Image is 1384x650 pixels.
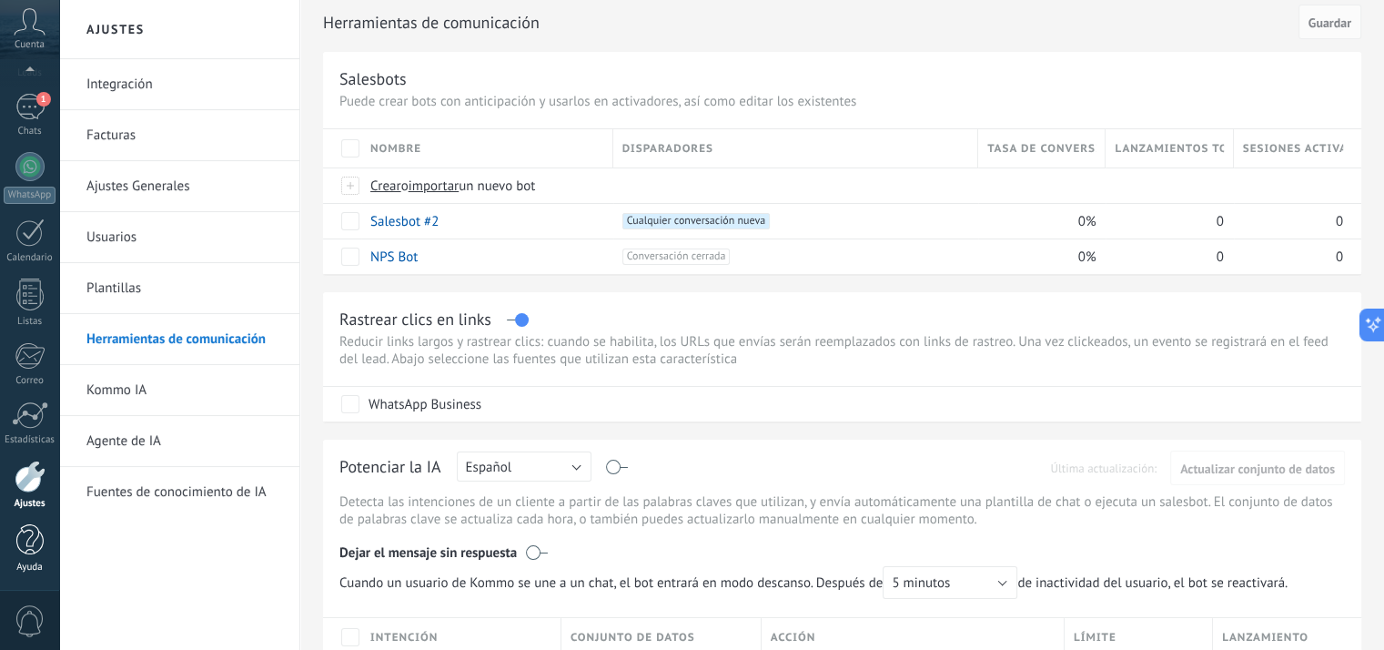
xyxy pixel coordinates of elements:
[339,532,1345,566] div: Dejar el mensaje sin respuesta
[369,396,481,414] div: WhatsApp Business
[771,629,816,646] span: Acción
[1336,249,1343,266] span: 0
[323,5,1292,41] h2: Herramientas de comunicación
[339,566,1298,599] span: de inactividad del usuario, el bot se reactivará.
[59,416,299,467] li: Agente de IA
[339,333,1345,368] p: Reducir links largos y rastrear clics: cuando se habilita, los URLs que envías serán reemplazados...
[409,178,460,195] span: importar
[59,314,299,365] li: Herramientas de comunicación
[1234,239,1343,274] div: 0
[15,39,45,51] span: Cuenta
[1216,249,1223,266] span: 0
[59,59,299,110] li: Integración
[883,566,1017,599] button: 5 minutos
[4,434,56,446] div: Estadísticas
[1222,629,1308,646] span: Lanzamiento
[4,126,56,137] div: Chats
[59,365,299,416] li: Kommo IA
[59,263,299,314] li: Plantillas
[1216,213,1223,230] span: 0
[4,187,56,204] div: WhatsApp
[1234,204,1343,239] div: 0
[466,459,512,476] span: Español
[1106,204,1224,239] div: 0
[339,493,1345,528] p: Detecta las intenciones de un cliente a partir de las palabras claves que utilizan, y envía autom...
[4,498,56,510] div: Ajustes
[571,629,695,646] span: Conjunto de datos
[370,629,438,646] span: Intención
[86,416,281,467] a: Agente de IA
[86,110,281,161] a: Facturas
[86,59,281,110] a: Integración
[459,178,535,195] span: un nuevo bot
[370,249,418,266] a: NPS Bot
[4,562,56,574] div: Ayuda
[622,140,713,157] span: Disparadores
[339,456,441,484] div: Potenciar la IA
[1074,629,1116,646] span: Límite
[59,110,299,161] li: Facturas
[1115,140,1223,157] span: Lanzamientos totales
[339,68,407,89] div: Salesbots
[59,467,299,517] li: Fuentes de conocimiento de IA
[4,316,56,328] div: Listas
[86,212,281,263] a: Usuarios
[339,309,491,330] div: Rastrear clics en links
[370,140,421,157] span: Nombre
[987,140,1096,157] span: Tasa de conversión
[86,365,281,416] a: Kommo IA
[401,178,409,195] span: o
[1308,16,1351,29] span: Guardar
[86,263,281,314] a: Plantillas
[1078,249,1096,266] span: 0%
[978,239,1096,274] div: 0%
[4,375,56,387] div: Correo
[1106,239,1224,274] div: 0
[36,92,51,107] span: 1
[1243,140,1343,157] span: Sesiones activas
[370,213,439,230] a: Salesbot #2
[86,467,281,518] a: Fuentes de conocimiento de IA
[1336,213,1343,230] span: 0
[457,452,591,482] button: Español
[978,204,1096,239] div: 0%
[339,93,1345,110] p: Puede crear bots con anticipación y usarlos en activadores, así como editar los existentes
[892,574,950,592] span: 5 minutos
[339,566,1017,599] span: Cuando un usuario de Kommo se une a un chat, el bot entrará en modo descanso. Después de
[4,252,56,264] div: Calendario
[59,212,299,263] li: Usuarios
[1078,213,1096,230] span: 0%
[86,161,281,212] a: Ajustes Generales
[370,178,401,195] span: Crear
[86,314,281,365] a: Herramientas de comunicación
[1298,5,1361,39] button: Guardar
[59,161,299,212] li: Ajustes Generales
[622,249,731,265] span: Conversación cerrada
[622,213,770,229] span: Cualquier conversación nueva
